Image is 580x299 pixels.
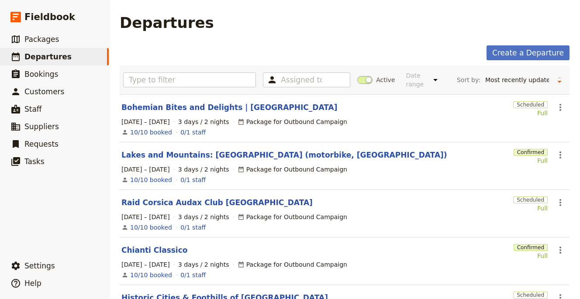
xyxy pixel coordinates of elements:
[24,157,45,166] span: Tasks
[178,117,229,126] span: 3 days / 2 nights
[130,271,172,279] a: View the bookings for this departure
[123,72,256,87] input: Type to filter
[513,196,548,203] span: Scheduled
[376,76,395,84] span: Active
[24,10,75,24] span: Fieldbook
[130,128,172,137] a: View the bookings for this departure
[121,197,313,208] a: Raid Corsica Audax Club [GEOGRAPHIC_DATA]
[553,148,568,162] button: Actions
[514,156,548,165] div: Full
[121,245,187,255] a: Chianti Classico
[514,251,548,260] div: Full
[121,213,170,221] span: [DATE] – [DATE]
[178,260,229,269] span: 3 days / 2 nights
[24,122,59,131] span: Suppliers
[180,175,206,184] a: 0/1 staff
[24,140,59,148] span: Requests
[24,35,59,44] span: Packages
[238,165,347,174] div: Package for Outbound Campaign
[130,223,172,232] a: View the bookings for this departure
[120,14,214,31] h1: Departures
[553,73,566,86] button: Change sort direction
[513,292,548,299] span: Scheduled
[178,213,229,221] span: 3 days / 2 nights
[514,149,548,156] span: Confirmed
[238,213,347,221] div: Package for Outbound Campaign
[513,101,548,108] span: Scheduled
[281,75,322,85] input: Assigned to
[130,175,172,184] a: View the bookings for this departure
[178,165,229,174] span: 3 days / 2 nights
[513,204,548,213] div: Full
[553,100,568,115] button: Actions
[238,117,347,126] div: Package for Outbound Campaign
[121,165,170,174] span: [DATE] – [DATE]
[24,105,42,113] span: Staff
[24,52,72,61] span: Departures
[513,109,548,117] div: Full
[180,128,206,137] a: 0/1 staff
[180,271,206,279] a: 0/1 staff
[481,73,553,86] select: Sort by:
[514,244,548,251] span: Confirmed
[24,87,64,96] span: Customers
[121,150,447,160] a: Lakes and Mountains: [GEOGRAPHIC_DATA] (motorbike, [GEOGRAPHIC_DATA])
[24,70,58,79] span: Bookings
[121,117,170,126] span: [DATE] – [DATE]
[121,102,337,113] a: Bohemian Bites and Delights | [GEOGRAPHIC_DATA]
[487,45,570,60] a: Create a Departure
[553,195,568,210] button: Actions
[180,223,206,232] a: 0/1 staff
[24,261,55,270] span: Settings
[238,260,347,269] div: Package for Outbound Campaign
[553,243,568,258] button: Actions
[24,279,41,288] span: Help
[457,76,480,84] span: Sort by:
[121,260,170,269] span: [DATE] – [DATE]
